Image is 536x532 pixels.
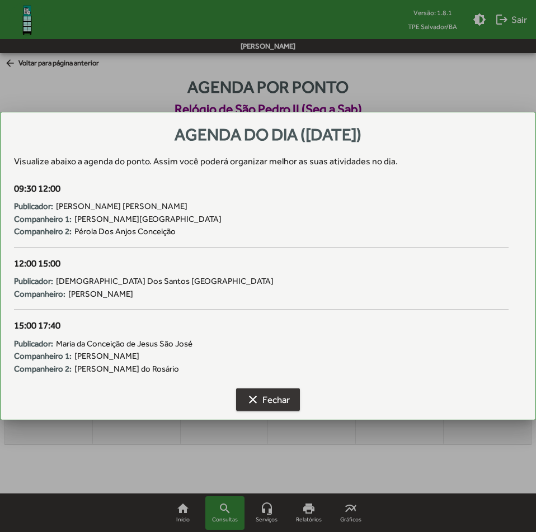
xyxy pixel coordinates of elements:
[14,288,65,301] strong: Companheiro:
[14,256,509,271] div: 12:00 15:00
[246,389,290,410] span: Fechar
[74,213,222,226] span: [PERSON_NAME][GEOGRAPHIC_DATA]
[14,155,522,168] div: Visualize abaixo a agenda do ponto . Assim você poderá organizar melhor as suas atividades no dia.
[175,125,361,144] span: Agenda do dia ([DATE])
[14,275,53,288] strong: Publicador:
[14,200,53,213] strong: Publicador:
[14,363,72,376] strong: Companheiro 2:
[74,350,139,363] span: [PERSON_NAME]
[56,200,187,213] span: [PERSON_NAME] [PERSON_NAME]
[68,288,133,301] span: [PERSON_NAME]
[14,225,72,238] strong: Companheiro 2:
[14,213,72,226] strong: Companheiro 1:
[236,388,300,411] button: Fechar
[74,363,179,376] span: [PERSON_NAME] do Rosário
[14,350,72,363] strong: Companheiro 1:
[74,225,176,238] span: Pérola Dos Anjos Conceição
[56,275,274,288] span: [DEMOGRAPHIC_DATA] Dos Santos [GEOGRAPHIC_DATA]
[14,319,509,333] div: 15:00 17:40
[14,338,53,350] strong: Publicador:
[56,338,192,350] span: Maria da Conceição de Jesus São José
[14,182,509,196] div: 09:30 12:00
[246,393,260,406] mat-icon: clear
